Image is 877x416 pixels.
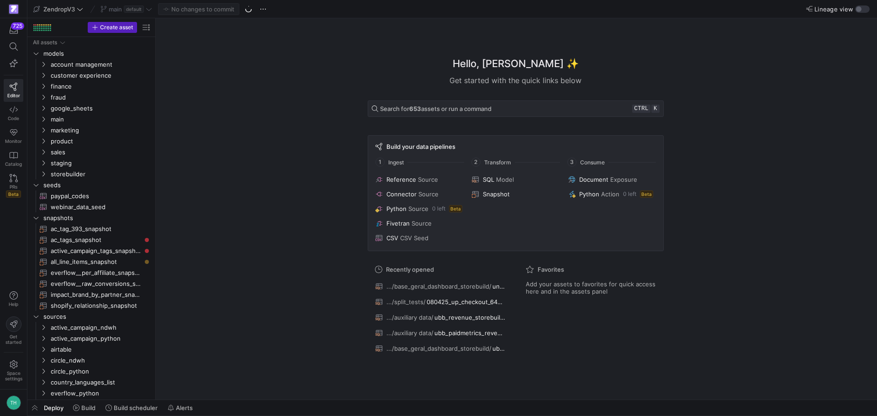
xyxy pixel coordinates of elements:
[373,280,507,292] button: .../base_geral_dashboard_storebuild/unioun_storebuilder
[51,388,150,399] span: everflow_python
[51,322,150,333] span: active_campaign_ndwh
[31,245,152,256] div: Press SPACE to select this row.
[4,79,23,102] a: Editor
[81,404,95,411] span: Build
[31,311,152,322] div: Press SPACE to select this row.
[483,190,510,198] span: Snapshot
[566,174,657,185] button: DocumentExposure
[386,143,455,150] span: Build your data pipelines
[651,105,660,113] kbd: k
[33,39,57,46] div: All assets
[386,298,426,305] span: .../split_tests/
[579,190,599,198] span: Python
[386,329,433,337] span: .../auxiliary data/
[31,81,152,92] div: Press SPACE to select this row.
[623,191,636,197] span: 0 left
[31,278,152,289] a: everflow__raw_conversions_snapshot​​​​​​​
[386,205,407,212] span: Python
[51,136,150,147] span: product
[51,279,141,289] span: everflow__raw_conversions_snapshot​​​​​​​
[31,48,152,59] div: Press SPACE to select this row.
[4,125,23,147] a: Monitor
[31,158,152,169] div: Press SPACE to select this row.
[814,5,853,13] span: Lineage view
[51,333,150,344] span: active_campaign_python
[412,220,432,227] span: Source
[101,400,162,416] button: Build scheduler
[31,59,152,70] div: Press SPACE to select this row.
[51,246,141,256] span: active_campaign_tags_snapshot​​​​​​​
[69,400,100,416] button: Build
[51,70,150,81] span: customer experience
[31,201,152,212] a: webinar_data_seed​​​​​​
[51,81,150,92] span: finance
[88,22,137,33] button: Create asset
[373,342,507,354] button: .../base_geral_dashboard_storebuild/ubb_cohort-storebuilder
[31,278,152,289] div: Press SPACE to select this row.
[164,400,197,416] button: Alerts
[4,1,23,17] a: https://storage.googleapis.com/y42-prod-data-exchange/images/qZXOSqkTtPuVcXVzF40oUlM07HVTwZXfPK0U...
[386,220,410,227] span: Fivetran
[632,105,650,113] kbd: ctrl
[51,257,141,267] span: all_line_items_snapshot​​​​​​​
[470,189,561,200] button: Snapshot
[176,404,193,411] span: Alerts
[368,75,664,86] div: Get started with the quick links below
[374,232,465,243] button: CSVCSV Seed
[31,388,152,399] div: Press SPACE to select this row.
[51,366,150,377] span: circle_python
[31,125,152,136] div: Press SPACE to select this row.
[31,136,152,147] div: Press SPACE to select this row.
[43,213,150,223] span: snapshots
[4,393,23,412] button: TH
[31,190,152,201] div: Press SPACE to select this row.
[400,234,428,242] span: CSV Seed
[51,103,150,114] span: google_sheets
[4,102,23,125] a: Code
[538,266,564,273] span: Favorites
[4,22,23,38] button: 725
[601,190,619,198] span: Action
[434,329,505,337] span: ubb_paidmetrics_revenue_storebuilder
[453,56,579,71] h1: Hello, [PERSON_NAME] ✨
[43,48,150,59] span: models
[51,158,150,169] span: staging
[374,174,465,185] button: ReferenceSource
[51,300,141,311] span: shopify_relationship_snapshot​​​​​​​
[8,301,19,307] span: Help
[31,355,152,366] div: Press SPACE to select this row.
[31,322,152,333] div: Press SPACE to select this row.
[640,190,653,198] span: Beta
[31,114,152,125] div: Press SPACE to select this row.
[51,268,141,278] span: everflow__per_affiliate_snapshot​​​​​​​
[31,256,152,267] div: Press SPACE to select this row.
[51,59,150,70] span: account management
[4,356,23,385] a: Spacesettings
[386,190,417,198] span: Connector
[470,174,561,185] button: SQLModel
[432,205,445,212] span: 0 left
[386,234,398,242] span: CSV
[44,404,63,411] span: Deploy
[31,223,152,234] a: ac_tag_393_snapshot​​​​​​​
[4,170,23,201] a: PRsBeta
[5,370,22,381] span: Space settings
[374,218,465,229] button: FivetranSource
[31,366,152,377] div: Press SPACE to select this row.
[610,176,637,183] span: Exposure
[408,205,428,212] span: Source
[449,205,462,212] span: Beta
[5,161,22,167] span: Catalog
[5,334,21,345] span: Get started
[31,92,152,103] div: Press SPACE to select this row.
[31,234,152,245] a: ac_tags_snapshot​​​​​​​
[31,245,152,256] a: active_campaign_tags_snapshot​​​​​​​
[51,191,141,201] span: paypal_codes​​​​​​
[51,344,150,355] span: airtable
[31,289,152,300] div: Press SPACE to select this row.
[31,190,152,201] a: paypal_codes​​​​​​
[386,283,491,290] span: .../base_geral_dashboard_storebuild/
[31,37,152,48] div: Press SPACE to select this row.
[386,314,433,321] span: .../auxiliary data/
[51,224,141,234] span: ac_tag_393_snapshot​​​​​​​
